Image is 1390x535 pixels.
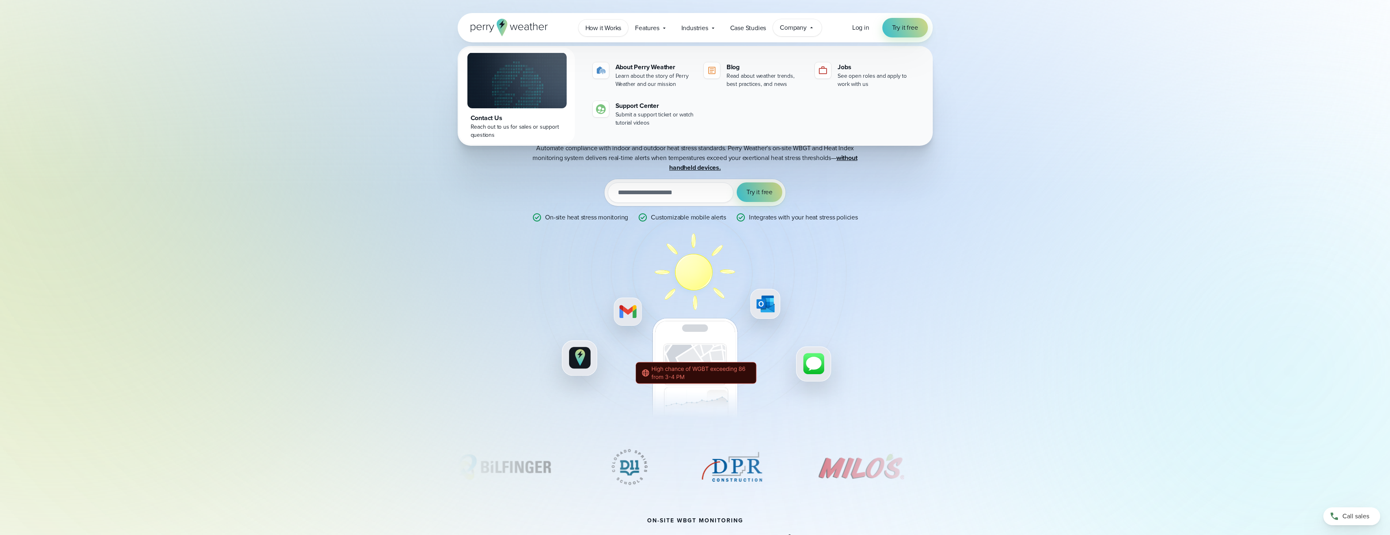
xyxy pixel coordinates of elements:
[471,123,563,139] div: Reach out to us for sales or support questions
[615,111,694,127] div: Submit a support ticket or watch tutorial videos
[699,447,764,487] img: DPR-Construction.svg
[615,72,694,88] div: Learn about the story of Perry Weather and our mission
[852,23,869,33] a: Log in
[707,66,717,75] img: blog-icon.svg
[589,59,697,92] a: About Perry Weather Learn about the story of Perry Weather and our mission
[818,66,828,75] img: jobs-icon-1.svg
[458,447,933,491] div: slideshow
[471,113,563,123] div: Contact Us
[1323,507,1380,525] a: Call sales
[699,447,764,487] div: 3 of 7
[730,23,766,33] span: Case Studies
[882,18,928,37] a: Try it free
[444,447,559,487] div: 1 of 7
[669,153,857,172] strong: without handheld devices.
[749,213,858,222] p: Integrates with your heat stress policies
[596,66,606,75] img: about-icon.svg
[589,98,697,130] a: Support Center Submit a support ticket or watch tutorial videos
[803,447,919,487] img: Milos.svg
[838,72,916,88] div: See open roles and apply to work with us
[585,23,622,33] span: How it Works
[852,23,869,32] span: Log in
[746,187,772,197] span: Try it free
[615,62,694,72] div: About Perry Weather
[723,20,773,36] a: Case Studies
[838,62,916,72] div: Jobs
[599,447,660,487] div: 2 of 7
[459,48,575,144] a: Contact Us Reach out to us for sales or support questions
[700,59,808,92] a: Blog Read about weather trends, best practices, and news
[812,59,919,92] a: Jobs See open roles and apply to work with us
[596,104,606,114] img: contact-icon.svg
[727,62,805,72] div: Blog
[1342,511,1369,521] span: Call sales
[737,182,782,202] button: Try it free
[599,447,660,487] img: Colorado-Springs-School-District.svg
[635,23,659,33] span: Features
[681,23,708,33] span: Industries
[892,23,918,33] span: Try it free
[578,20,628,36] a: How it Works
[545,213,628,222] p: On-site heat stress monitoring
[780,23,807,33] span: Company
[532,143,858,173] p: Automate compliance with indoor and outdoor heat stress standards. Perry Weather’s on-site WBGT a...
[444,447,559,487] img: Bilfinger.svg
[647,517,743,524] h2: on-site wbgt monitoring
[727,72,805,88] div: Read about weather trends, best practices, and news
[803,447,919,487] div: 4 of 7
[615,101,694,111] div: Support Center
[651,213,726,222] p: Customizable mobile alerts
